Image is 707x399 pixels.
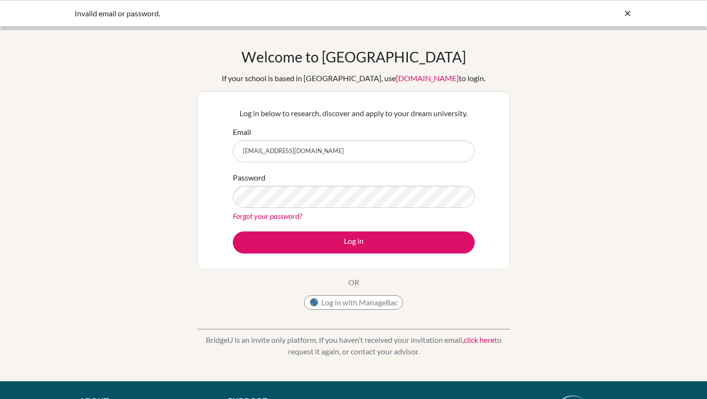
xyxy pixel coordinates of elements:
label: Password [233,172,265,183]
p: OR [348,277,359,288]
a: [DOMAIN_NAME] [396,73,459,83]
p: BridgeU is an invite only platform. If you haven’t received your invitation email, to request it ... [197,334,510,357]
p: Log in below to research, discover and apply to your dream university. [233,108,475,119]
div: If your school is based in [GEOGRAPHIC_DATA], use to login. [222,73,485,84]
a: Forgot your password? [233,211,302,220]
a: click here [464,335,494,344]
button: Log in [233,231,475,254]
h1: Welcome to [GEOGRAPHIC_DATA] [241,48,466,65]
button: Log in with ManageBac [304,295,403,310]
div: Invalid email or password. [75,8,488,19]
label: Email [233,126,251,138]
